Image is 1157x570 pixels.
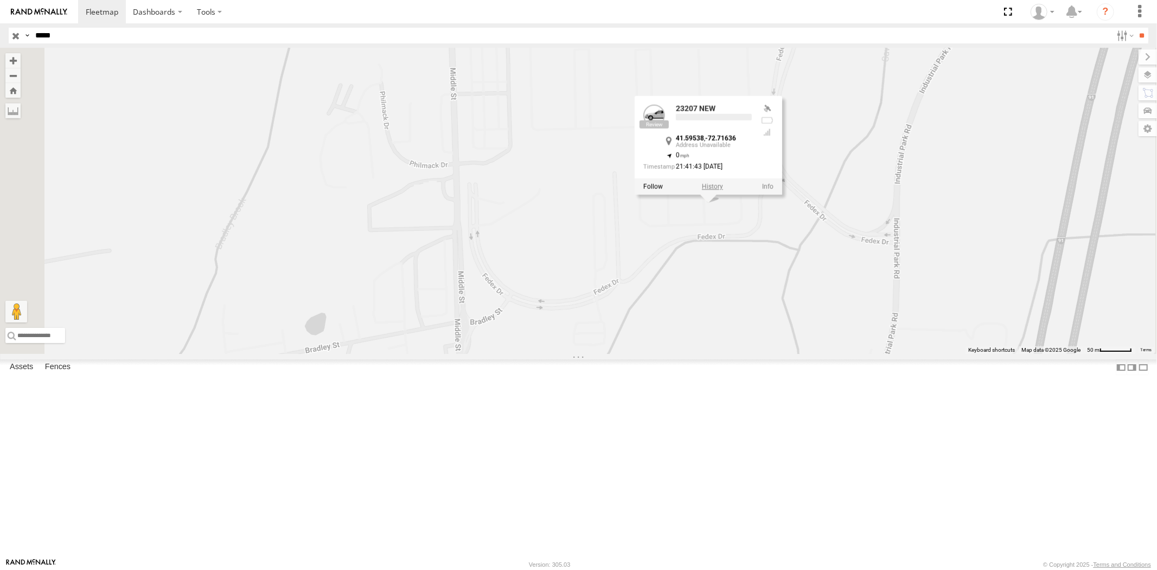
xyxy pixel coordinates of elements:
[1097,3,1114,21] i: ?
[1094,561,1151,568] a: Terms and Conditions
[5,53,21,68] button: Zoom in
[968,346,1015,354] button: Keyboard shortcuts
[40,360,76,375] label: Fences
[1127,359,1137,375] label: Dock Summary Table to the Right
[1084,346,1135,354] button: Map Scale: 50 m per 56 pixels
[676,151,689,159] span: 0
[529,561,570,568] div: Version: 305.03
[1021,347,1081,353] span: Map data ©2025 Google
[1027,4,1058,20] div: Sardor Khadjimedov
[676,135,752,149] div: ,
[5,68,21,83] button: Zoom out
[1116,359,1127,375] label: Dock Summary Table to the Left
[760,105,774,113] div: Valid GPS Fix
[760,116,774,125] div: No battery health information received from this device.
[762,183,774,191] a: View Asset Details
[23,28,31,43] label: Search Query
[1043,561,1151,568] div: © Copyright 2025 -
[5,83,21,98] button: Zoom Home
[643,163,752,172] div: Date/time of location update
[1138,359,1149,375] label: Hide Summary Table
[705,135,736,142] strong: -72.71636
[1113,28,1136,43] label: Search Filter Options
[1139,121,1157,136] label: Map Settings
[676,135,704,142] strong: 41.59538
[4,360,39,375] label: Assets
[5,103,21,118] label: Measure
[1087,347,1100,353] span: 50 m
[11,8,67,16] img: rand-logo.svg
[702,183,723,191] label: View Asset History
[643,183,663,191] label: Realtime tracking of Asset
[6,559,56,570] a: Visit our Website
[676,105,752,113] div: 23207 NEW
[5,301,27,322] button: Drag Pegman onto the map to open Street View
[760,128,774,137] div: Last Event GSM Signal Strength
[1141,348,1152,352] a: Terms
